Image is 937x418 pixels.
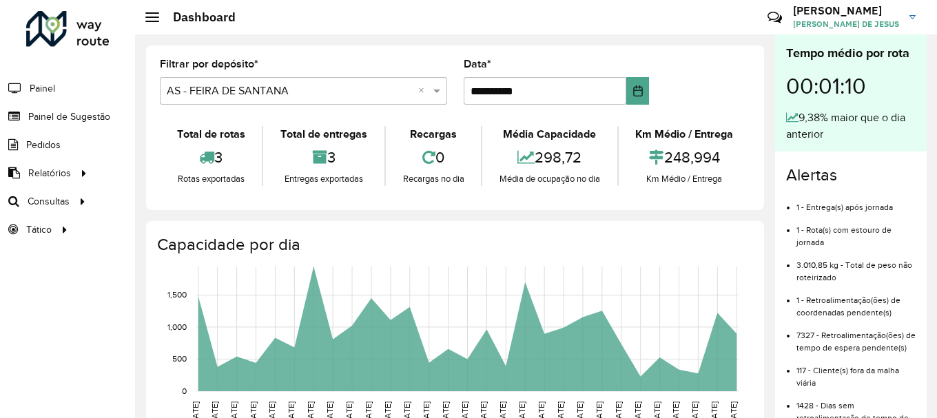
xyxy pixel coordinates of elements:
div: 298,72 [486,143,613,172]
div: Média Capacidade [486,126,613,143]
label: Filtrar por depósito [160,56,258,72]
h4: Capacidade por dia [157,235,750,255]
span: Painel de Sugestão [28,109,110,124]
div: Total de rotas [163,126,258,143]
span: Consultas [28,194,70,209]
div: 00:01:10 [786,63,916,109]
div: Tempo médio por rota [786,44,916,63]
label: Data [464,56,491,72]
text: 0 [182,386,187,395]
div: 3 [267,143,380,172]
span: [PERSON_NAME] DE JESUS [793,18,899,30]
div: Média de ocupação no dia [486,172,613,186]
li: 7327 - Retroalimentação(ões) de tempo de espera pendente(s) [796,319,916,354]
li: 117 - Cliente(s) fora da malha viária [796,354,916,389]
button: Choose Date [626,77,649,105]
div: Entregas exportadas [267,172,380,186]
div: Rotas exportadas [163,172,258,186]
span: Pedidos [26,138,61,152]
h2: Dashboard [159,10,236,25]
div: 0 [389,143,477,172]
span: Tático [26,222,52,237]
div: Km Médio / Entrega [622,126,747,143]
div: Total de entregas [267,126,380,143]
div: Recargas [389,126,477,143]
div: 248,994 [622,143,747,172]
div: 3 [163,143,258,172]
text: 1,500 [167,291,187,300]
h3: [PERSON_NAME] [793,4,899,17]
li: 1 - Retroalimentação(ões) de coordenadas pendente(s) [796,284,916,319]
text: 500 [172,355,187,364]
a: Contato Rápido [760,3,790,32]
span: Painel [30,81,55,96]
span: Clear all [418,83,430,99]
li: 1 - Entrega(s) após jornada [796,191,916,213]
div: 9,38% maior que o dia anterior [786,109,916,143]
div: Km Médio / Entrega [622,172,747,186]
li: 1 - Rota(s) com estouro de jornada [796,213,916,249]
h4: Alertas [786,165,916,185]
li: 3.010,85 kg - Total de peso não roteirizado [796,249,916,284]
div: Recargas no dia [389,172,477,186]
text: 1,000 [167,322,187,331]
span: Relatórios [28,166,71,180]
